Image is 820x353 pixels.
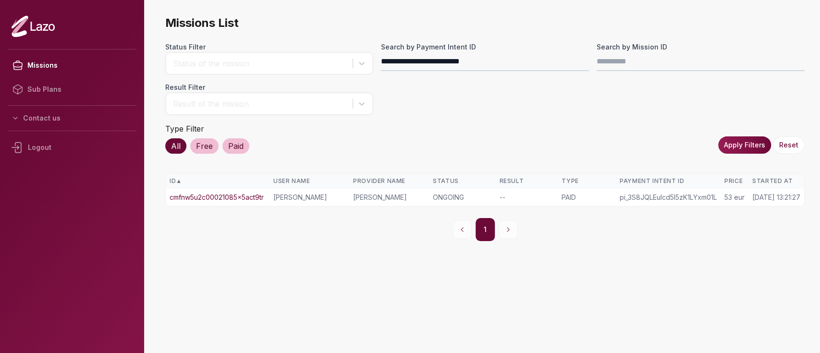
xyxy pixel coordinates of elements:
div: Logout [8,135,136,160]
a: cmfnw5u2c00021085x5act9tr [170,193,264,202]
span: ▲ [176,177,182,185]
div: [PERSON_NAME] [353,193,425,202]
div: [DATE] 13:21:27 [752,193,800,202]
label: Search by Mission ID [597,42,805,52]
div: User Name [273,177,345,185]
label: Status Filter [165,42,373,52]
div: Free [190,138,219,154]
div: ID [170,177,266,185]
button: Apply Filters [718,136,771,154]
div: -- [499,193,554,202]
div: Price [724,177,745,185]
div: [PERSON_NAME] [273,193,345,202]
div: PAID [562,193,612,202]
div: Status [433,177,491,185]
label: Type Filter [165,124,204,134]
div: Payment Intent ID [620,177,717,185]
button: 1 [476,218,495,241]
button: Reset [773,136,805,154]
div: ONGOING [433,193,491,202]
div: Type [562,177,612,185]
label: Search by Payment Intent ID [381,42,589,52]
a: Missions [8,53,136,77]
div: Paid [222,138,249,154]
div: 53 eur [724,193,745,202]
span: Missions List [165,15,805,31]
button: Contact us [8,110,136,127]
div: Result [499,177,554,185]
label: Result Filter [165,83,373,92]
div: Result of the mission [173,98,348,110]
a: Sub Plans [8,77,136,101]
div: All [165,138,186,154]
div: pi_3S8JQLEulcd5I5zK1LYxm01L [620,193,717,202]
div: Status of the mission [173,58,348,69]
div: Provider Name [353,177,425,185]
div: Started At [752,177,800,185]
